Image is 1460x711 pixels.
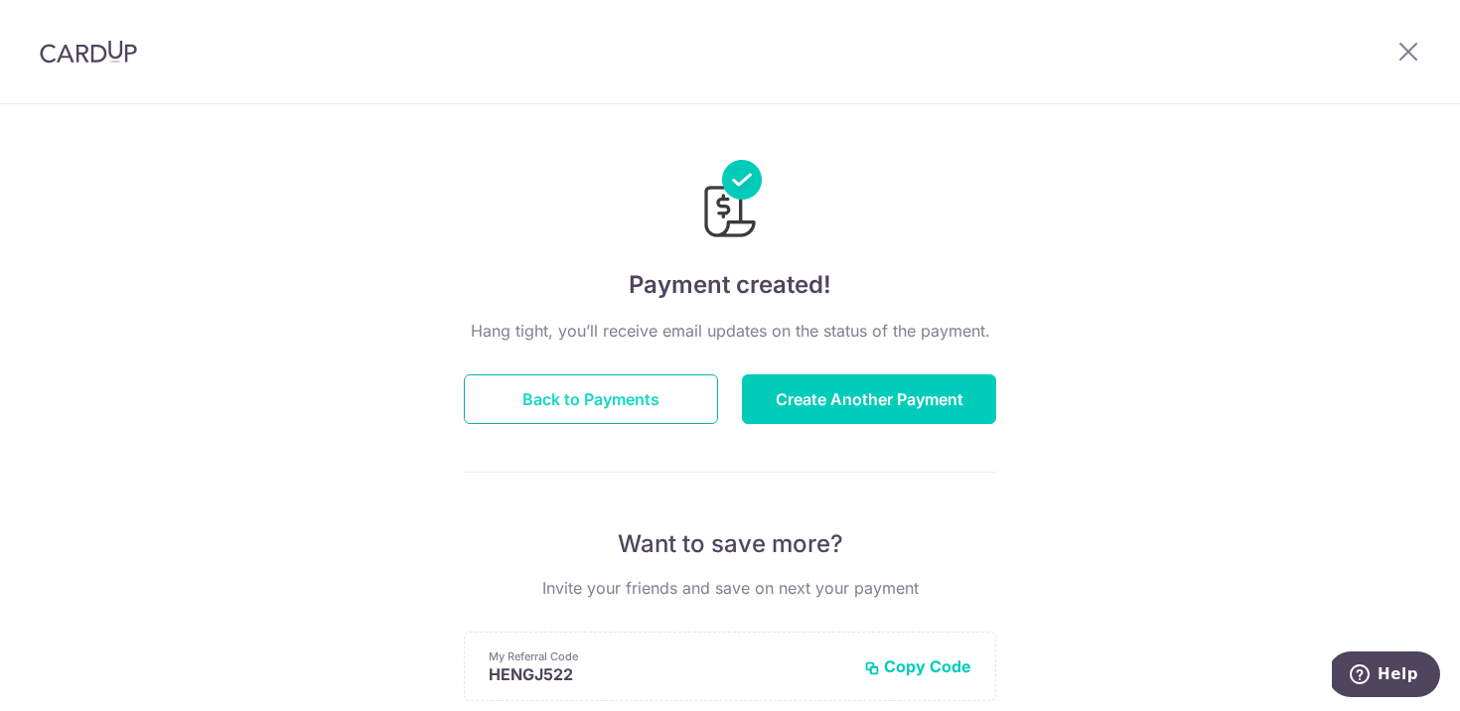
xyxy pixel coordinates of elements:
h4: Payment created! [464,267,996,303]
p: HENGJ522 [489,664,848,684]
p: Invite your friends and save on next your payment [464,576,996,600]
p: My Referral Code [489,648,848,664]
img: CardUp [40,40,137,64]
iframe: Opens a widget where you can find more information [1332,651,1440,701]
button: Copy Code [864,656,971,676]
img: Payments [698,160,762,243]
p: Want to save more? [464,528,996,560]
button: Create Another Payment [742,374,996,424]
button: Back to Payments [464,374,718,424]
p: Hang tight, you’ll receive email updates on the status of the payment. [464,319,996,343]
